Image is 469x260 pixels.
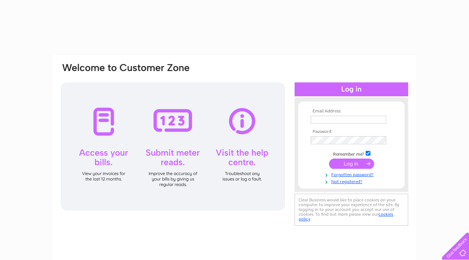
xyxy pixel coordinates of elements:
[309,129,394,134] th: Password:
[311,171,394,178] a: Forgotten password?
[299,212,393,222] a: cookies policy
[311,178,394,185] a: Not registered?
[295,194,408,226] div: Clear Business would like to place cookies on your computer to improve your experience of the sit...
[309,109,394,114] th: Email Address:
[309,150,394,157] td: Remember me?
[329,159,374,169] input: Submit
